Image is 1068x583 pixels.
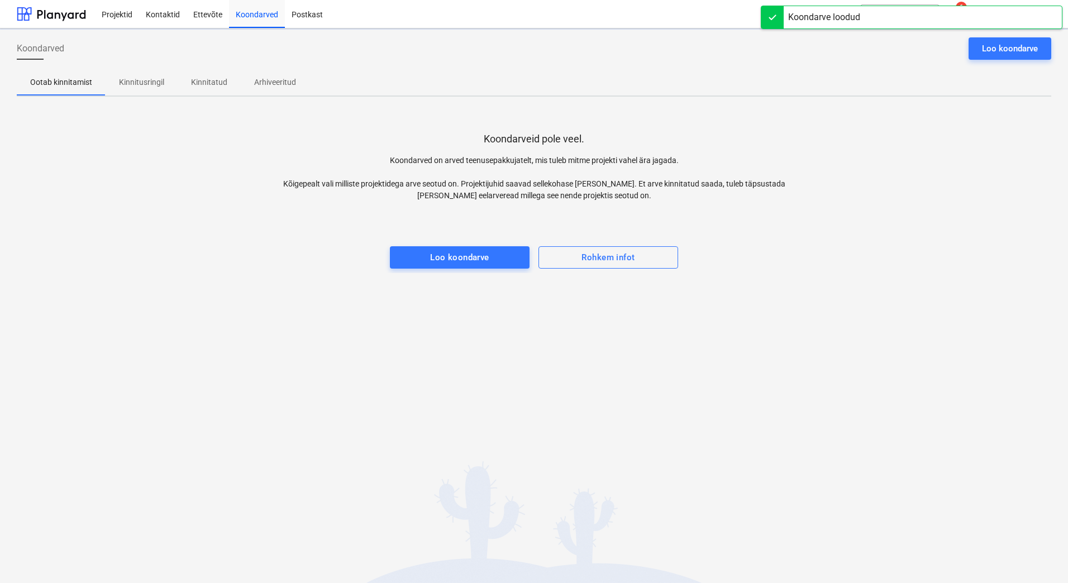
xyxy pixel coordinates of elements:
iframe: Chat Widget [1012,529,1068,583]
p: Arhiveeritud [254,77,296,88]
button: Loo koondarve [969,37,1051,60]
p: Koondarveid pole veel. [484,132,584,146]
button: Loo koondarve [390,246,530,269]
span: Koondarved [17,42,64,55]
p: Koondarved on arved teenusepakkujatelt, mis tuleb mitme projekti vahel ära jagada. Kõigepealt val... [275,155,793,202]
p: Ootab kinnitamist [30,77,92,88]
p: Kinnitatud [191,77,227,88]
div: Loo koondarve [982,41,1038,56]
p: Kinnitusringil [119,77,164,88]
button: Rohkem infot [538,246,678,269]
div: Rohkem infot [581,250,635,265]
div: Loo koondarve [430,250,489,265]
div: Koondarve loodud [788,11,860,24]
